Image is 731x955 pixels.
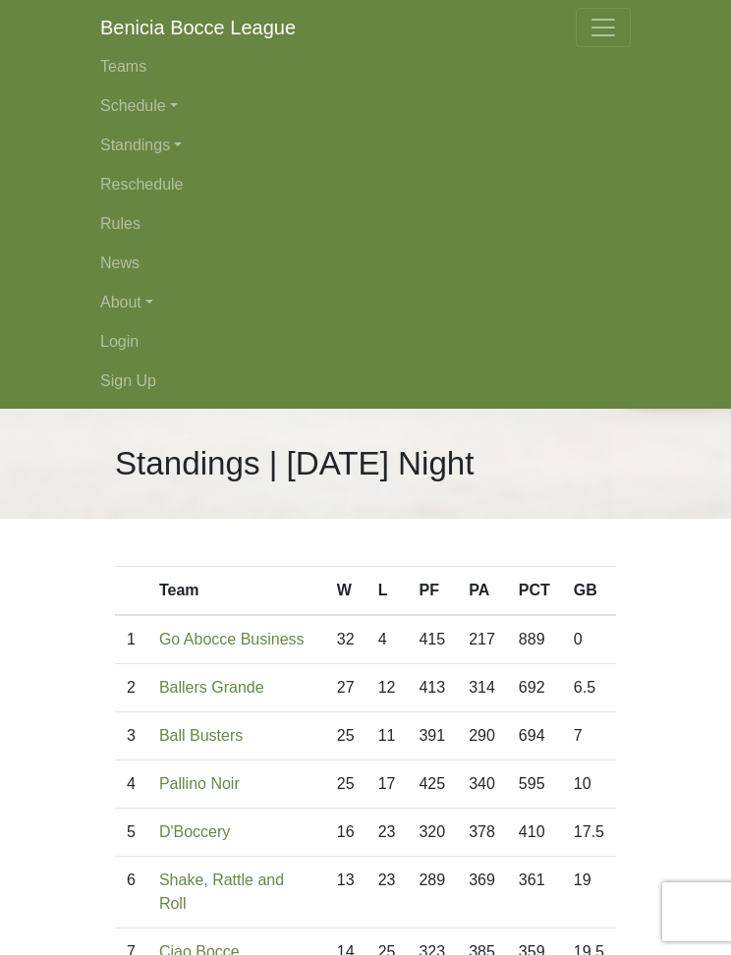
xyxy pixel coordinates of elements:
[100,126,631,165] a: Standings
[457,712,507,760] td: 290
[159,871,284,912] a: Shake, Rattle and Roll
[562,809,616,857] td: 17.5
[100,47,631,86] a: Teams
[457,567,507,616] th: PA
[507,857,562,928] td: 361
[115,760,147,809] td: 4
[507,809,562,857] td: 410
[407,712,457,760] td: 391
[115,857,147,928] td: 6
[115,712,147,760] td: 3
[100,244,631,283] a: News
[407,760,457,809] td: 425
[115,664,147,712] td: 2
[507,567,562,616] th: PCT
[562,857,616,928] td: 19
[115,809,147,857] td: 5
[100,8,296,47] a: Benicia Bocce League
[325,857,366,928] td: 13
[366,857,408,928] td: 23
[115,444,475,483] h1: Standings | [DATE] Night
[159,727,243,744] a: Ball Busters
[366,760,408,809] td: 17
[325,664,366,712] td: 27
[159,823,230,840] a: D'Boccery
[407,857,457,928] td: 289
[366,712,408,760] td: 11
[562,615,616,664] td: 0
[366,664,408,712] td: 12
[407,615,457,664] td: 415
[325,567,366,616] th: W
[159,631,305,647] a: Go Abocce Business
[562,664,616,712] td: 6.5
[366,615,408,664] td: 4
[407,809,457,857] td: 320
[457,857,507,928] td: 369
[325,760,366,809] td: 25
[457,809,507,857] td: 378
[507,664,562,712] td: 692
[100,322,631,362] a: Login
[507,760,562,809] td: 595
[159,775,240,792] a: Pallino Noir
[562,712,616,760] td: 7
[407,664,457,712] td: 413
[407,567,457,616] th: PF
[100,283,631,322] a: About
[100,165,631,204] a: Reschedule
[100,362,631,401] a: Sign Up
[457,615,507,664] td: 217
[366,567,408,616] th: L
[115,615,147,664] td: 1
[100,204,631,244] a: Rules
[100,86,631,126] a: Schedule
[457,664,507,712] td: 314
[159,679,264,696] a: Ballers Grande
[562,567,616,616] th: GB
[562,760,616,809] td: 10
[325,615,366,664] td: 32
[507,615,562,664] td: 889
[507,712,562,760] td: 694
[366,809,408,857] td: 23
[457,760,507,809] td: 340
[147,567,325,616] th: Team
[325,712,366,760] td: 25
[576,8,631,47] button: Toggle navigation
[325,809,366,857] td: 16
